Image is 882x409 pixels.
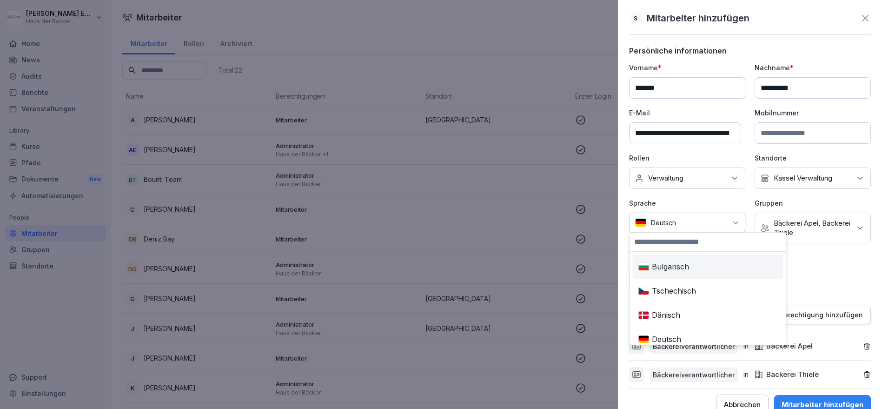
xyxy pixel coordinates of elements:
div: Bulgarisch [634,256,781,277]
p: Bäckereiverantwortlicher [653,342,735,351]
img: cz.svg [638,287,649,295]
p: Vorname [629,63,745,73]
img: dk.svg [638,311,649,320]
p: in [743,341,749,352]
p: Mobilnummer [755,108,871,118]
div: S [629,12,642,25]
p: in [743,369,749,380]
div: Bäckerei Thiele [754,369,819,380]
img: de.svg [638,335,649,344]
div: Deutsch [629,213,745,233]
p: Nachname [755,63,871,73]
p: Rollen [629,153,745,163]
img: de.svg [635,218,646,227]
div: Dänisch [634,305,781,325]
p: E-Mail [629,108,745,118]
p: Sprache [629,198,745,208]
p: Mitarbeiter hinzufügen [647,11,749,25]
p: Standorte [755,153,871,163]
p: Persönliche informationen [629,46,871,55]
p: Berechtigung hinzufügen [780,311,863,319]
p: Bäckereiverantwortlicher [653,370,735,380]
p: Gruppen [755,198,871,208]
div: Tschechisch [634,281,781,301]
p: Kassel Verwaltung [774,174,832,183]
div: Bäckerei Apel [754,341,813,352]
img: bg.svg [638,262,649,271]
button: Berechtigung hinzufügen [761,306,871,324]
div: Deutsch [634,329,781,349]
p: Bäckerei Apel, Bäckerei Thiele [774,219,851,237]
p: Verwaltung [648,174,683,183]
